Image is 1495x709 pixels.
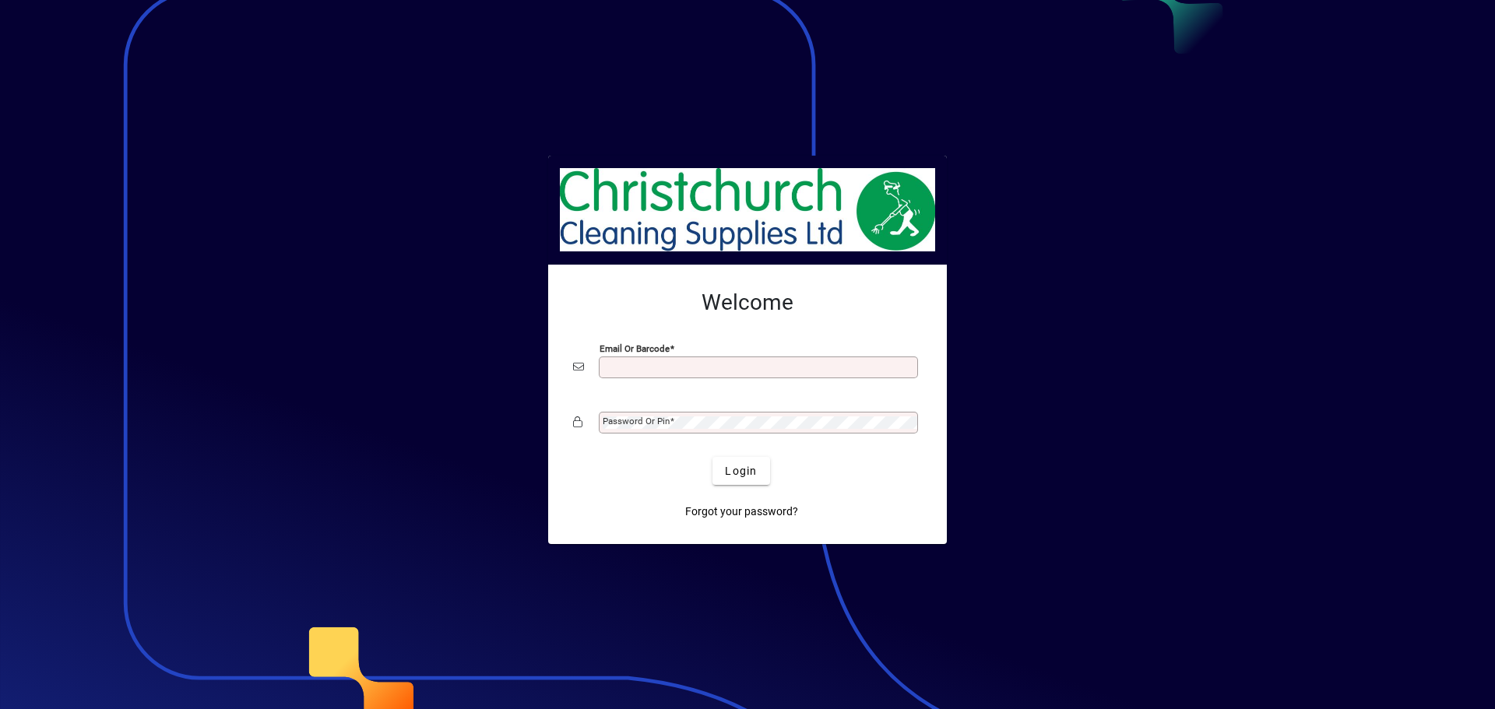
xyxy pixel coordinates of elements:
[725,463,757,479] span: Login
[573,290,922,316] h2: Welcome
[679,497,804,525] a: Forgot your password?
[712,457,769,485] button: Login
[600,343,670,354] mat-label: Email or Barcode
[603,416,670,426] mat-label: Password or Pin
[685,504,798,520] span: Forgot your password?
